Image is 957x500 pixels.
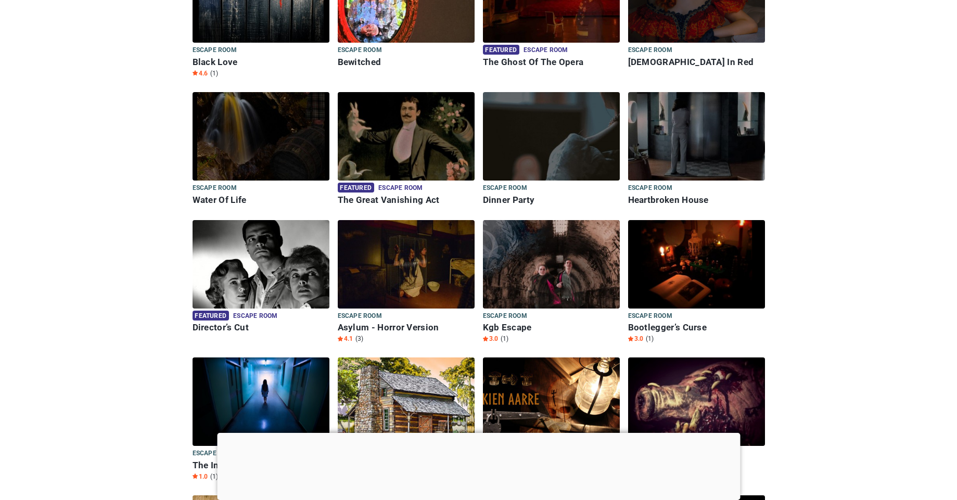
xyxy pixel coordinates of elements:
h6: The Ghost Of The Opera [483,57,620,68]
a: Heartbroken House Escape room Heartbroken House [628,92,765,208]
h6: Dinner Party [483,195,620,206]
img: Director’s Cut [193,220,329,309]
span: 1.0 [193,472,208,481]
a: Kgb Escape Escape room Kgb Escape Star3.0 (1) [483,220,620,345]
span: Escape room [193,45,237,56]
span: (1) [501,335,508,343]
a: The Secret Cabin Escape room The Secret Cabin [338,357,475,473]
img: Inferno - Horror Version [628,357,765,446]
img: The Great Vanishing Act [338,92,475,181]
span: (1) [210,472,218,481]
span: 3.0 [483,335,498,343]
span: Escape room [233,311,277,322]
span: Featured [483,45,519,55]
span: 4.6 [193,69,208,78]
a: The Internship Escape room The Internship Star1.0 (1) [193,357,329,483]
a: Dinner Party Escape room Dinner Party [483,92,620,208]
img: Star [193,70,198,75]
span: Escape room [338,45,382,56]
img: Vikings Treasure [483,357,620,446]
img: Kgb Escape [483,220,620,309]
h6: Black Love [193,57,329,68]
span: Escape room [628,183,672,194]
h6: The Great Vanishing Act [338,195,475,206]
h6: Bewitched [338,57,475,68]
h6: Kgb Escape [483,322,620,333]
span: (1) [210,69,218,78]
span: 4.1 [338,335,353,343]
span: (3) [355,335,363,343]
h6: Water Of Life [193,195,329,206]
a: Inferno - Horror Version Escape room Inferno - Horror Version [628,357,765,473]
img: Star [193,473,198,479]
img: Bootlegger’s Curse [628,220,765,309]
span: Featured [193,311,229,320]
span: 3.0 [628,335,643,343]
span: Escape room [483,183,527,194]
img: Star [338,336,343,341]
a: Water Of Life Escape room Water Of Life [193,92,329,208]
a: Asylum - Horror Version Escape room Asylum - Horror Version Star4.1 (3) [338,220,475,345]
a: Vikings Treasure Escape room Vikings Treasure [483,357,620,473]
span: Escape room [524,45,568,56]
span: Escape room [483,311,527,322]
span: Escape room [338,311,382,322]
h6: Director’s Cut [193,322,329,333]
img: Star [628,336,633,341]
a: Bootlegger’s Curse Escape room Bootlegger’s Curse Star3.0 (1) [628,220,765,345]
a: Director’s Cut Featured Escape room Director’s Cut [193,220,329,336]
a: The Great Vanishing Act Featured Escape room The Great Vanishing Act [338,92,475,208]
h6: Heartbroken House [628,195,765,206]
img: The Internship [193,357,329,446]
img: Dinner Party [483,92,620,181]
h6: Bootlegger’s Curse [628,322,765,333]
span: Escape room [193,448,237,459]
h6: The Internship [193,460,329,471]
img: Heartbroken House [628,92,765,181]
img: Asylum - Horror Version [338,220,475,309]
span: Escape room [628,45,672,56]
span: (1) [646,335,654,343]
span: Escape room [193,183,237,194]
img: The Secret Cabin [338,357,475,446]
h6: Asylum - Horror Version [338,322,475,333]
img: Star [483,336,488,341]
h6: [DEMOGRAPHIC_DATA] In Red [628,57,765,68]
iframe: Advertisement [217,433,740,497]
img: Water Of Life [193,92,329,181]
span: Escape room [378,183,423,194]
span: Featured [338,183,374,193]
span: Escape room [628,311,672,322]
